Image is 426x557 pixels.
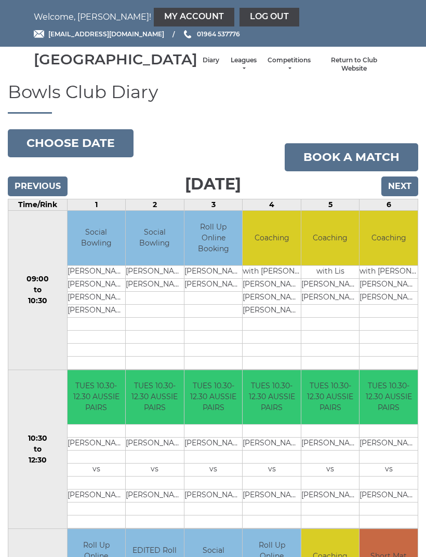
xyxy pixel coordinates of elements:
[301,199,360,211] td: 5
[203,56,219,65] a: Diary
[301,438,360,451] td: [PERSON_NAME]
[197,30,240,38] span: 01964 537776
[34,8,392,26] nav: Welcome, [PERSON_NAME]!
[8,199,68,211] td: Time/Rink
[8,129,134,157] button: Choose date
[243,438,301,451] td: [PERSON_NAME]
[285,143,418,171] a: Book a match
[243,370,301,425] td: TUES 10.30-12.30 AUSSIE PAIRS
[301,265,360,278] td: with Lis
[360,211,418,265] td: Coaching
[360,438,418,451] td: [PERSON_NAME]
[381,176,418,196] input: Next
[301,464,360,477] td: vs
[8,176,68,196] input: Previous
[67,199,126,211] td: 1
[301,211,360,265] td: Coaching
[243,464,301,477] td: vs
[360,265,418,278] td: with [PERSON_NAME]
[68,278,126,291] td: [PERSON_NAME]
[68,438,126,451] td: [PERSON_NAME]
[8,211,68,370] td: 09:00 to 10:30
[184,464,243,477] td: vs
[360,278,418,291] td: [PERSON_NAME]
[301,490,360,502] td: [PERSON_NAME]
[301,278,360,291] td: [PERSON_NAME]
[126,464,184,477] td: vs
[360,464,418,477] td: vs
[126,370,184,425] td: TUES 10.30-12.30 AUSSIE PAIRS
[243,278,301,291] td: [PERSON_NAME] (2nd)
[184,30,191,38] img: Phone us
[126,211,184,265] td: Social Bowling
[239,8,299,26] a: Log out
[34,29,164,39] a: Email [EMAIL_ADDRESS][DOMAIN_NAME]
[154,8,234,26] a: My Account
[360,370,418,425] td: TUES 10.30-12.30 AUSSIE PAIRS
[34,30,44,38] img: Email
[126,490,184,502] td: [PERSON_NAME]
[126,278,184,291] td: [PERSON_NAME]
[243,291,301,304] td: [PERSON_NAME] (2nd)
[268,56,311,73] a: Competitions
[301,291,360,304] td: [PERSON_NAME]
[184,211,243,265] td: Roll Up Online Booking
[126,438,184,451] td: [PERSON_NAME]
[126,265,184,278] td: [PERSON_NAME]
[8,83,418,114] h1: Bowls Club Diary
[68,370,126,425] td: TUES 10.30-12.30 AUSSIE PAIRS
[68,464,126,477] td: vs
[243,304,301,317] td: [PERSON_NAME]
[243,199,301,211] td: 4
[230,56,257,73] a: Leagues
[184,199,243,211] td: 3
[184,278,243,291] td: [PERSON_NAME]
[301,370,360,425] td: TUES 10.30-12.30 AUSSIE PAIRS
[68,211,126,265] td: Social Bowling
[8,370,68,529] td: 10:30 to 12:30
[126,199,184,211] td: 2
[360,199,418,211] td: 6
[321,56,387,73] a: Return to Club Website
[360,490,418,502] td: [PERSON_NAME]
[243,490,301,502] td: [PERSON_NAME]
[182,29,240,39] a: Phone us 01964 537776
[184,370,243,425] td: TUES 10.30-12.30 AUSSIE PAIRS
[48,30,164,38] span: [EMAIL_ADDRESS][DOMAIN_NAME]
[68,265,126,278] td: [PERSON_NAME]
[34,51,197,67] div: [GEOGRAPHIC_DATA]
[184,438,243,451] td: [PERSON_NAME]
[184,490,243,502] td: [PERSON_NAME]
[243,265,301,278] td: with [PERSON_NAME]
[68,291,126,304] td: [PERSON_NAME]
[184,265,243,278] td: [PERSON_NAME]
[68,304,126,317] td: [PERSON_NAME]
[360,291,418,304] td: [PERSON_NAME]
[243,211,301,265] td: Coaching
[68,490,126,502] td: [PERSON_NAME]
